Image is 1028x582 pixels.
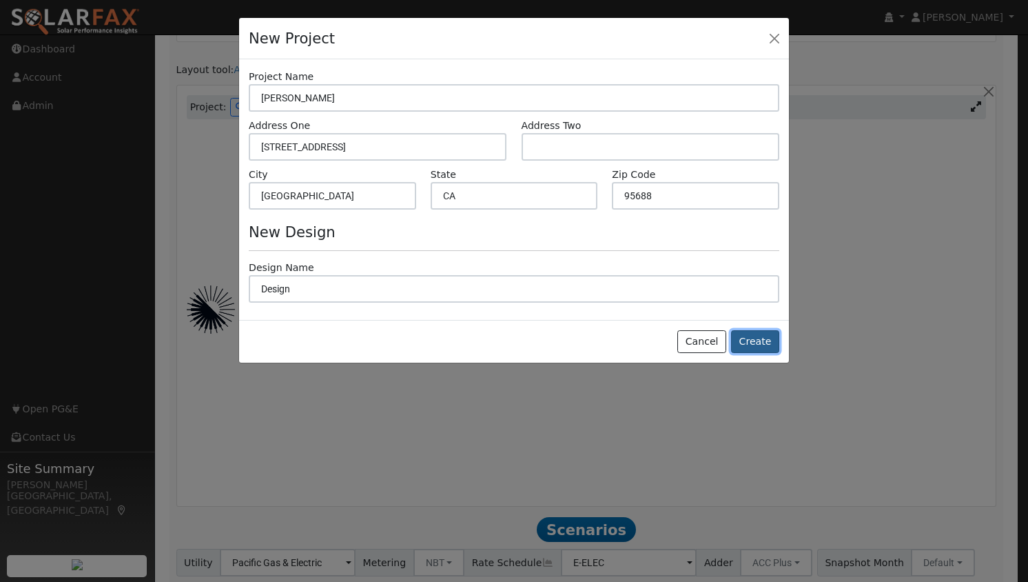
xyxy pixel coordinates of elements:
label: Design Name [249,261,314,275]
label: Address One [249,119,310,133]
h4: New Project [249,28,335,50]
label: State [431,168,456,182]
label: Project Name [249,70,313,84]
label: Address Two [522,119,582,133]
button: Create [731,330,779,354]
label: City [249,168,268,182]
button: Cancel [677,330,726,354]
label: Zip Code [612,168,655,182]
h4: New Design [249,223,779,241]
